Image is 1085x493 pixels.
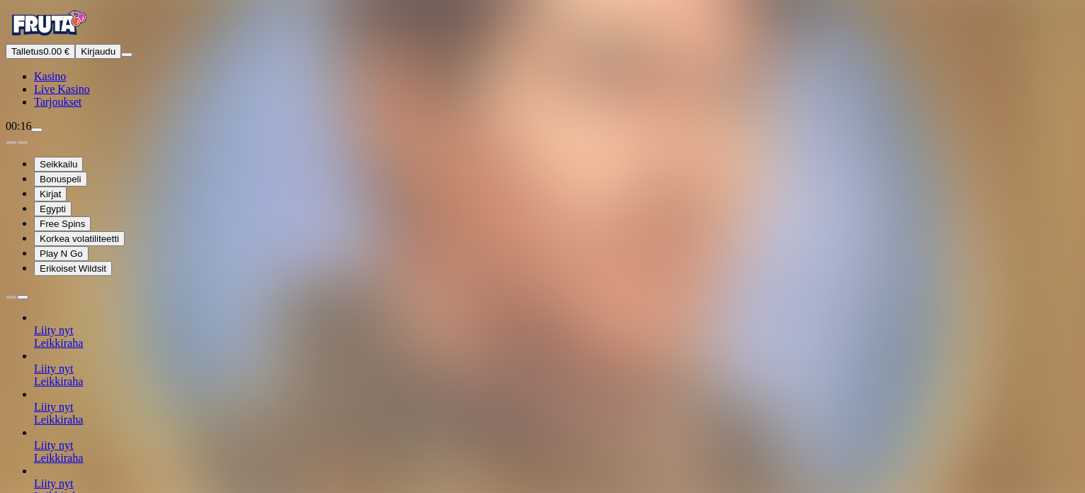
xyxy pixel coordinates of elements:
[40,189,61,199] span: Kirjat
[6,6,1079,109] nav: Primary
[40,248,83,259] span: Play N Go
[34,414,83,426] a: Leikkiraha
[17,140,28,145] button: next slide
[40,233,119,244] span: Korkea volatiliteetti
[34,187,67,201] button: Kirjat
[40,218,85,229] span: Free Spins
[40,263,106,274] span: Erikoiset Wildsit
[34,201,72,216] button: Egypti
[34,337,83,349] a: Leikkiraha
[34,324,74,336] a: Liity nyt
[6,140,17,145] button: prev slide
[34,477,74,489] a: Liity nyt
[34,401,74,413] a: Liity nyt
[34,439,74,451] a: Liity nyt
[31,128,43,132] button: live-chat
[34,246,89,261] button: Play N Go
[40,204,66,214] span: Egypti
[34,70,66,82] span: Kasino
[11,46,43,57] span: Talletus
[34,216,91,231] button: Free Spins
[81,46,116,57] span: Kirjaudu
[34,157,83,172] button: Seikkailu
[34,261,112,276] button: Erikoiset Wildsit
[34,362,74,375] a: Liity nyt
[75,44,121,59] button: Kirjaudu
[34,83,90,95] a: poker-chip iconLive Kasino
[6,295,17,299] button: prev slide
[6,120,31,132] span: 00:16
[40,174,81,184] span: Bonuspeli
[34,231,125,246] button: Korkea volatiliteetti
[6,44,75,59] button: Talletusplus icon0.00 €
[34,172,87,187] button: Bonuspeli
[17,295,28,299] button: next slide
[121,52,133,57] button: menu
[34,452,83,464] a: Leikkiraha
[40,159,77,170] span: Seikkailu
[34,83,90,95] span: Live Kasino
[6,31,91,43] a: Fruta
[34,96,81,108] span: Tarjoukset
[34,70,66,82] a: diamond iconKasino
[6,6,91,41] img: Fruta
[34,375,83,387] a: Leikkiraha
[34,96,81,108] a: gift-inverted iconTarjoukset
[43,46,69,57] span: 0.00 €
